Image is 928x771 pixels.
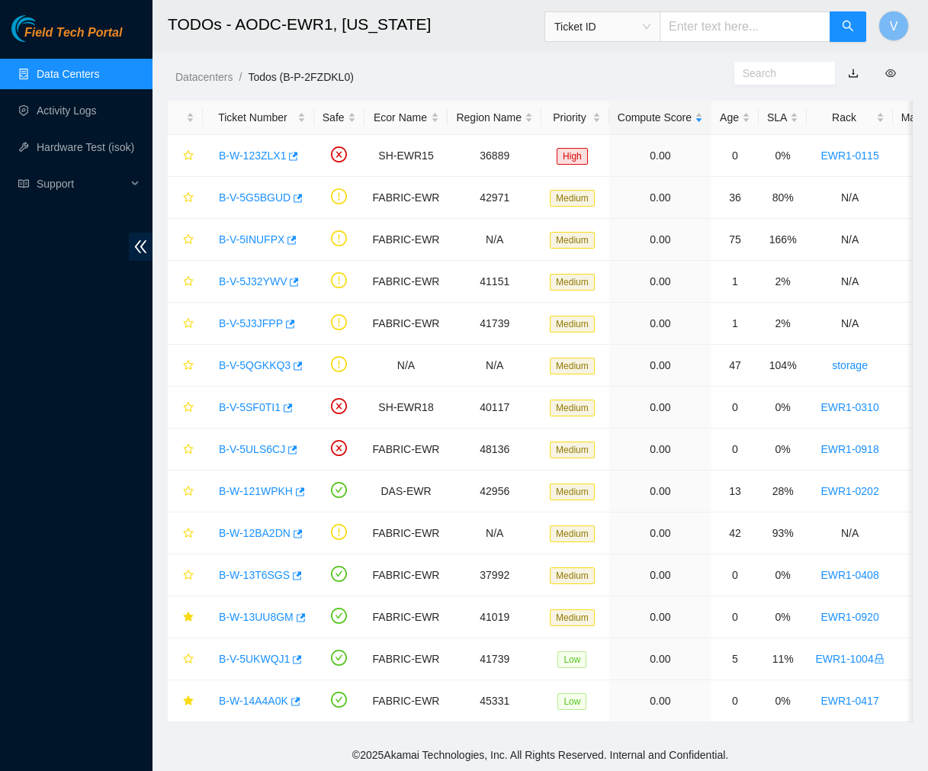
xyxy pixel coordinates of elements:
[711,135,759,177] td: 0
[550,232,595,249] span: Medium
[219,191,291,204] a: B-V-5G5BGUD
[448,303,541,345] td: 41739
[550,190,595,207] span: Medium
[609,638,711,680] td: 0.00
[448,387,541,429] td: 40117
[759,345,807,387] td: 104%
[24,26,122,40] span: Field Tech Portal
[759,219,807,261] td: 166%
[711,261,759,303] td: 1
[609,429,711,471] td: 0.00
[820,149,878,162] a: EWR1-0115
[711,638,759,680] td: 5
[183,360,194,372] span: star
[183,444,194,456] span: star
[711,303,759,345] td: 1
[183,486,194,498] span: star
[550,442,595,458] span: Medium
[711,596,759,638] td: 0
[176,143,194,168] button: star
[820,401,878,413] a: EWR1-0310
[331,356,347,372] span: exclamation-circle
[331,230,347,246] span: exclamation-circle
[550,316,595,332] span: Medium
[219,359,291,371] a: B-V-5QGKKQ3
[711,219,759,261] td: 75
[153,739,928,771] footer: © 2025 Akamai Technologies, Inc. All Rights Reserved. Internal and Confidential.
[183,150,194,162] span: star
[331,398,347,414] span: close-circle
[331,440,347,456] span: close-circle
[830,11,866,42] button: search
[331,608,347,624] span: check-circle
[609,135,711,177] td: 0.00
[448,638,541,680] td: 41739
[183,318,194,330] span: star
[331,272,347,288] span: exclamation-circle
[759,429,807,471] td: 0%
[364,261,448,303] td: FABRIC-EWR
[219,233,284,246] a: B-V-5INUFPX
[550,525,595,542] span: Medium
[219,401,281,413] a: B-V-5SF0TI1
[878,11,909,41] button: V
[183,570,194,582] span: star
[609,471,711,512] td: 0.00
[176,647,194,671] button: star
[448,177,541,219] td: 42971
[331,482,347,498] span: check-circle
[807,177,892,219] td: N/A
[364,596,448,638] td: FABRIC-EWR
[711,471,759,512] td: 13
[176,269,194,294] button: star
[448,512,541,554] td: N/A
[176,605,194,629] button: star
[609,387,711,429] td: 0.00
[820,569,878,581] a: EWR1-0408
[609,596,711,638] td: 0.00
[364,135,448,177] td: SH-EWR15
[183,402,194,414] span: star
[557,651,586,668] span: Low
[448,680,541,722] td: 45331
[248,71,353,83] a: Todos (B-P-2FZDKL0)
[609,554,711,596] td: 0.00
[711,387,759,429] td: 0
[448,219,541,261] td: N/A
[331,650,347,666] span: check-circle
[219,695,288,707] a: B-W-14A4A0K
[807,261,892,303] td: N/A
[448,135,541,177] td: 36889
[331,146,347,162] span: close-circle
[807,512,892,554] td: N/A
[176,479,194,503] button: star
[759,303,807,345] td: 2%
[331,188,347,204] span: exclamation-circle
[219,611,294,623] a: B-W-13UU8GM
[848,67,859,79] a: download
[364,387,448,429] td: SH-EWR18
[711,512,759,554] td: 42
[364,219,448,261] td: FABRIC-EWR
[759,177,807,219] td: 80%
[759,261,807,303] td: 2%
[219,569,290,581] a: B-W-13T6SGS
[448,596,541,638] td: 41019
[448,471,541,512] td: 42956
[711,429,759,471] td: 0
[331,314,347,330] span: exclamation-circle
[183,528,194,540] span: star
[176,563,194,587] button: star
[364,638,448,680] td: FABRIC-EWR
[711,680,759,722] td: 0
[176,353,194,377] button: star
[183,696,194,708] span: star
[37,141,134,153] a: Hardware Test (isok)
[448,429,541,471] td: 48136
[557,148,588,165] span: High
[557,693,586,710] span: Low
[759,554,807,596] td: 0%
[820,695,878,707] a: EWR1-0417
[448,261,541,303] td: 41151
[364,554,448,596] td: FABRIC-EWR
